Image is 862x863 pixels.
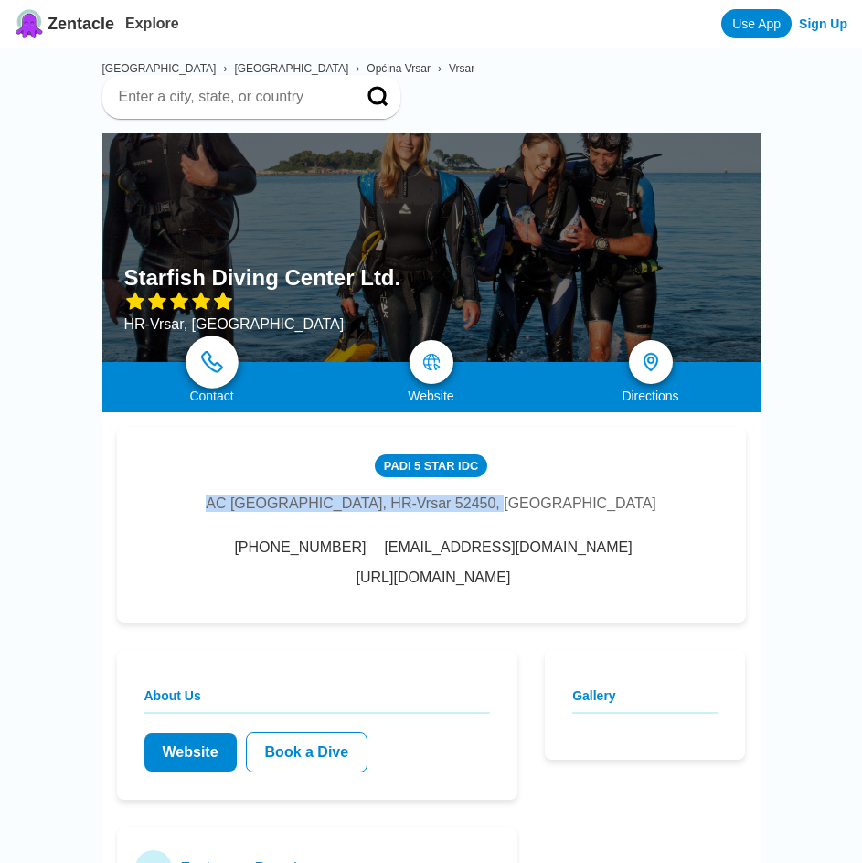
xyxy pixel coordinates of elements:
span: › [438,62,442,75]
a: Explore [125,16,179,31]
div: PADI 5 Star IDC [375,454,487,477]
a: [GEOGRAPHIC_DATA] [234,62,348,75]
span: › [356,62,359,75]
span: Zentacle [48,15,114,34]
h2: About Us [144,688,491,714]
a: Book a Dive [246,732,368,772]
span: [PHONE_NUMBER] [234,539,366,556]
a: Zentacle logoZentacle [15,9,114,38]
span: [EMAIL_ADDRESS][DOMAIN_NAME] [384,539,632,556]
a: [URL][DOMAIN_NAME] [357,570,511,586]
a: Sign Up [799,16,847,31]
img: phone [201,351,223,373]
img: directions [640,351,662,373]
a: map [410,340,453,384]
div: Contact [102,389,322,403]
span: › [223,62,227,75]
a: Use App [721,9,792,38]
img: map [422,353,441,371]
a: Website [144,733,237,772]
a: directions [629,340,673,384]
a: Općina Vrsar [367,62,431,75]
a: Vrsar [449,62,474,75]
a: [GEOGRAPHIC_DATA] [102,62,217,75]
div: Directions [541,389,761,403]
h1: Starfish Diving Center Ltd. [124,265,401,291]
div: AC [GEOGRAPHIC_DATA], HR-Vrsar 52450, [GEOGRAPHIC_DATA] [206,495,656,512]
div: HR-Vrsar, [GEOGRAPHIC_DATA] [124,316,401,333]
div: Website [322,389,541,403]
h2: Gallery [572,688,718,714]
input: Enter a city, state, or country [117,88,342,106]
img: Zentacle logo [15,9,44,38]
